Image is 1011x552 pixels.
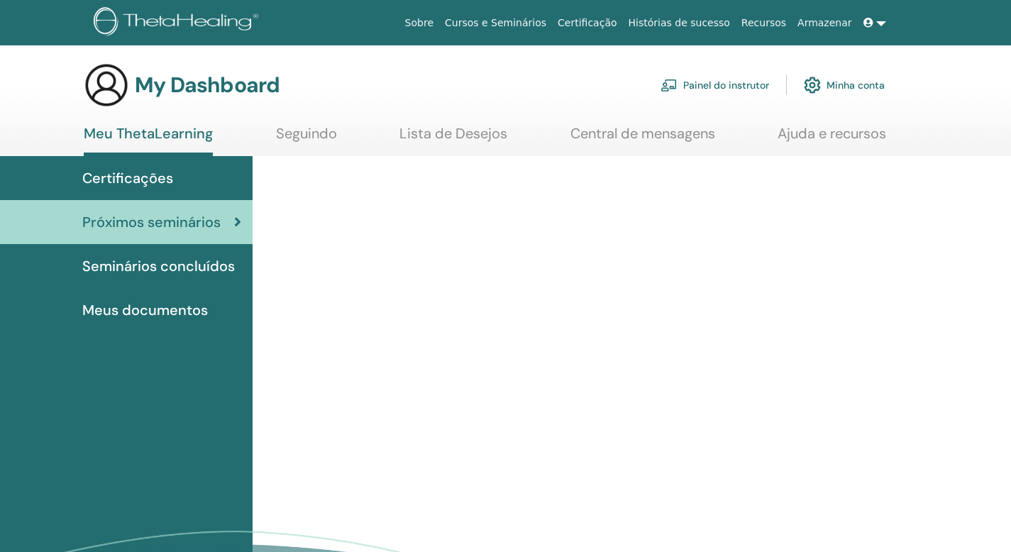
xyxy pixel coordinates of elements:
a: Cursos e Seminários [439,10,552,36]
a: Histórias de sucesso [623,10,736,36]
a: Seguindo [276,125,337,153]
img: cog.svg [804,73,821,97]
a: Armazenar [792,10,857,36]
span: Certificações [82,167,173,189]
img: generic-user-icon.jpg [84,62,129,108]
a: Meu ThetaLearning [84,125,213,156]
a: Ajuda e recursos [778,125,886,153]
h3: My Dashboard [135,72,280,98]
a: Sobre [399,10,439,36]
a: Painel do instrutor [661,70,769,101]
a: Recursos [736,10,792,36]
span: Seminários concluídos [82,255,235,277]
span: Meus documentos [82,299,208,321]
img: logo.png [94,7,263,39]
a: Minha conta [804,70,885,101]
img: chalkboard-teacher.svg [661,79,678,92]
a: Certificação [552,10,622,36]
a: Lista de Desejos [399,125,507,153]
span: Próximos seminários [82,211,221,233]
a: Central de mensagens [570,125,715,153]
